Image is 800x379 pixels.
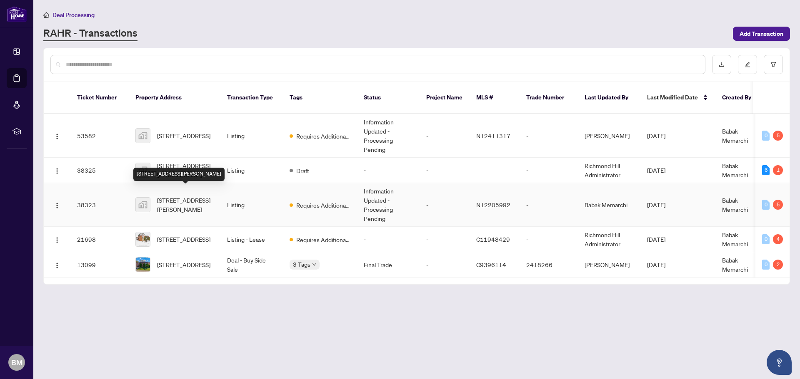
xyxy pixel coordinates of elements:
[357,114,420,158] td: Information Updated - Processing Pending
[157,260,210,269] span: [STREET_ADDRESS]
[54,262,60,269] img: Logo
[578,158,640,183] td: Richmond Hill Administrator
[157,131,210,140] span: [STREET_ADDRESS]
[722,231,748,248] span: Babak Memarchi
[50,198,64,211] button: Logo
[712,55,731,74] button: download
[136,232,150,246] img: thumbnail-img
[762,165,770,175] div: 6
[220,227,283,252] td: Listing - Lease
[520,183,578,227] td: -
[11,357,22,368] span: BM
[520,114,578,158] td: -
[43,26,137,41] a: RAHR - Transactions
[476,132,510,139] span: N12411317
[136,258,150,272] img: thumbnail-img
[476,201,510,208] span: N12205992
[762,131,770,141] div: 0
[578,183,640,227] td: Babak Memarchi
[70,183,129,227] td: 38323
[220,158,283,183] td: Listing
[647,235,665,243] span: [DATE]
[220,114,283,158] td: Listing
[54,168,60,174] img: Logo
[578,227,640,252] td: Richmond Hill Administrator
[733,27,790,41] button: Add Transaction
[312,263,316,267] span: down
[357,252,420,277] td: Final Trade
[647,201,665,208] span: [DATE]
[647,261,665,268] span: [DATE]
[133,168,225,181] div: [STREET_ADDRESS][PERSON_NAME]
[50,233,64,246] button: Logo
[722,256,748,273] span: Babak Memarchi
[43,12,49,18] span: home
[50,129,64,142] button: Logo
[157,196,214,214] span: [STREET_ADDRESS][PERSON_NAME]
[52,11,95,19] span: Deal Processing
[578,114,640,158] td: [PERSON_NAME]
[70,114,129,158] td: 53582
[520,227,578,252] td: -
[129,82,220,114] th: Property Address
[773,260,783,270] div: 2
[420,82,470,114] th: Project Name
[722,196,748,213] span: Babak Memarchi
[357,158,420,183] td: -
[745,62,750,67] span: edit
[357,183,420,227] td: Information Updated - Processing Pending
[722,127,748,144] span: Babak Memarchi
[157,161,214,179] span: [STREET_ADDRESS][PERSON_NAME]
[70,158,129,183] td: 38325
[773,200,783,210] div: 5
[50,258,64,271] button: Logo
[520,82,578,114] th: Trade Number
[476,261,506,268] span: C9396114
[420,183,470,227] td: -
[54,202,60,209] img: Logo
[647,166,665,174] span: [DATE]
[770,62,776,67] span: filter
[283,82,357,114] th: Tags
[293,260,310,269] span: 3 Tags
[220,252,283,277] td: Deal - Buy Side Sale
[647,132,665,139] span: [DATE]
[640,82,715,114] th: Last Modified Date
[773,131,783,141] div: 5
[420,227,470,252] td: -
[762,200,770,210] div: 0
[296,166,309,175] span: Draft
[520,252,578,277] td: 2418266
[764,55,783,74] button: filter
[357,227,420,252] td: -
[420,252,470,277] td: -
[70,82,129,114] th: Ticket Number
[740,27,783,40] span: Add Transaction
[773,165,783,175] div: 1
[70,227,129,252] td: 21698
[220,183,283,227] td: Listing
[715,82,765,114] th: Created By
[296,201,350,210] span: Requires Additional Docs
[470,82,520,114] th: MLS #
[136,129,150,143] img: thumbnail-img
[136,163,150,177] img: thumbnail-img
[476,235,510,243] span: C11948429
[578,252,640,277] td: [PERSON_NAME]
[220,82,283,114] th: Transaction Type
[578,82,640,114] th: Last Updated By
[520,158,578,183] td: -
[70,252,129,277] td: 13099
[420,158,470,183] td: -
[773,234,783,244] div: 4
[722,162,748,178] span: Babak Memarchi
[647,93,698,102] span: Last Modified Date
[296,235,350,244] span: Requires Additional Docs
[296,131,350,141] span: Requires Additional Docs
[762,234,770,244] div: 0
[7,6,27,22] img: logo
[54,237,60,243] img: Logo
[357,82,420,114] th: Status
[420,114,470,158] td: -
[157,235,210,244] span: [STREET_ADDRESS]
